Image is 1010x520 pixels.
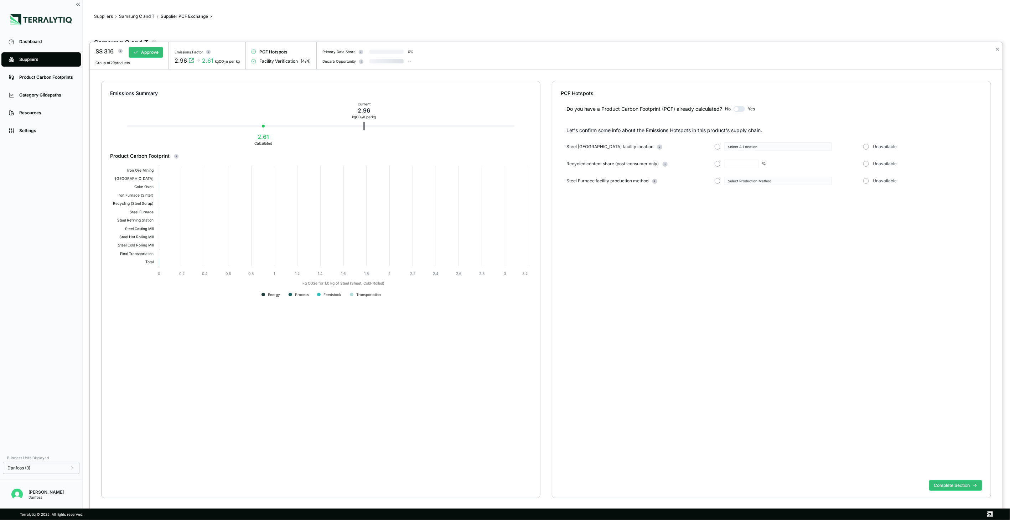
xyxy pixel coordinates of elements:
[295,271,300,276] text: 1.2
[254,141,272,145] div: Calculated
[323,292,341,297] text: Feedstock
[268,292,280,297] text: Energy
[226,271,231,276] text: 0.6
[352,102,376,106] div: Current
[115,176,154,181] text: [GEOGRAPHIC_DATA]
[456,271,461,276] text: 2.6
[408,50,414,54] div: 0 %
[566,144,653,150] span: Steel [GEOGRAPHIC_DATA] facility location
[119,235,154,239] text: Steel Hot Rolling Mill
[433,271,439,276] text: 2.4
[259,58,298,64] span: Facility Verification
[302,281,384,286] text: kg CO2e for 1.0 kg of Steel (Sheet, Cold-Rolled)
[873,161,897,167] span: Unavailable
[215,59,240,63] div: kgCO e per kg
[117,218,154,223] text: Steel Refining Station
[259,49,288,55] span: PCF Hotspots
[561,90,982,97] div: PCF Hotspots
[95,47,114,56] div: SS 316
[352,115,376,119] div: kg CO e per kg
[134,184,154,189] text: Coke Oven
[274,271,275,276] text: 1
[175,56,187,65] div: 2.96
[352,106,376,115] div: 2.96
[202,56,213,65] div: 2.61
[873,144,897,150] span: Unavailable
[566,127,982,134] p: Let's confirm some info about the Emissions Hotspots in this product's supply chain.
[158,271,160,276] text: 0
[295,292,309,297] text: Process
[130,210,154,214] text: Steel Furnace
[318,271,323,276] text: 1.4
[504,271,506,276] text: 3
[118,193,154,197] text: Iron Furnace (Sinter)
[873,178,897,184] span: Unavailable
[113,201,154,206] text: Recycling (Steel Scrap)
[762,161,766,167] div: %
[748,106,755,112] span: Yes
[408,59,411,63] span: --
[522,271,528,276] text: 3.2
[145,260,154,264] text: Total
[110,90,532,97] div: Emissions Summary
[364,271,369,276] text: 1.8
[175,50,203,54] div: Emissions Factor
[566,105,722,113] div: Do you have a Product Carbon Footprint (PCF) already calculated?
[125,227,154,231] text: Steel Casting Mill
[129,47,163,58] button: Approve
[322,50,356,54] div: Primary Data Share
[301,58,311,64] span: ( 4 / 4 )
[110,152,532,160] div: Product Carbon Footprint
[120,251,154,256] text: Final Transportation
[254,132,272,141] div: 2.61
[388,271,390,276] text: 2
[728,145,828,149] div: Select A Location
[322,59,356,63] div: Decarb Opportunity
[188,58,194,63] svg: View audit trail
[929,480,982,491] button: Complete Section
[725,106,731,112] span: No
[566,161,659,167] span: Recycled content share (post-consumer only)
[248,271,254,276] text: 0.8
[728,179,828,183] div: Select Production Method
[410,271,415,276] text: 2.2
[95,61,130,65] span: Group of 29 products
[479,271,485,276] text: 2.8
[725,142,832,151] button: Select A Location
[361,116,363,120] sub: 2
[202,271,208,276] text: 0.4
[179,271,185,276] text: 0.2
[118,243,154,248] text: Steel Cold Rolling Mill
[356,292,381,297] text: Transportation
[127,168,154,173] text: Iron Ore Mining
[725,177,832,185] button: Select Production Method
[341,271,346,276] text: 1.6
[566,178,648,184] span: Steel Furnace facility production method
[224,61,226,64] sub: 2
[995,45,1000,53] button: Close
